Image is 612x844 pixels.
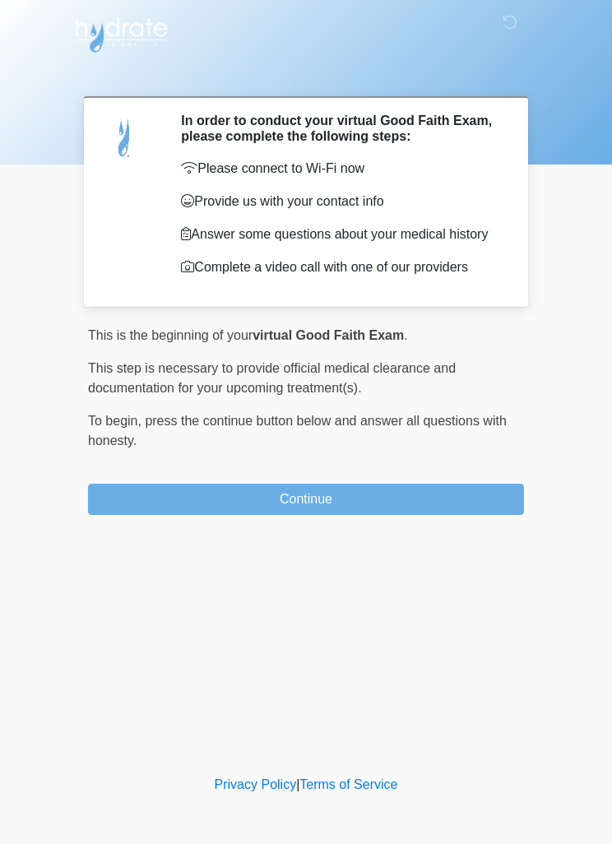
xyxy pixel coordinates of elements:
strong: virtual Good Faith Exam [253,328,404,342]
p: Provide us with your contact info [181,192,499,211]
a: Terms of Service [299,777,397,791]
p: Please connect to Wi-Fi now [181,159,499,179]
span: To begin, [88,414,145,428]
a: | [296,777,299,791]
p: Answer some questions about your medical history [181,225,499,244]
span: press the continue button below and answer all questions with honesty. [88,414,507,448]
img: Agent Avatar [100,113,150,162]
a: Privacy Policy [215,777,297,791]
button: Continue [88,484,524,515]
span: . [404,328,407,342]
span: This step is necessary to provide official medical clearance and documentation for your upcoming ... [88,361,456,395]
span: This is the beginning of your [88,328,253,342]
h2: In order to conduct your virtual Good Faith Exam, please complete the following steps: [181,113,499,144]
h1: ‎ ‎ ‎ [76,59,536,90]
img: Hydrate IV Bar - Scottsdale Logo [72,12,170,53]
p: Complete a video call with one of our providers [181,257,499,277]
